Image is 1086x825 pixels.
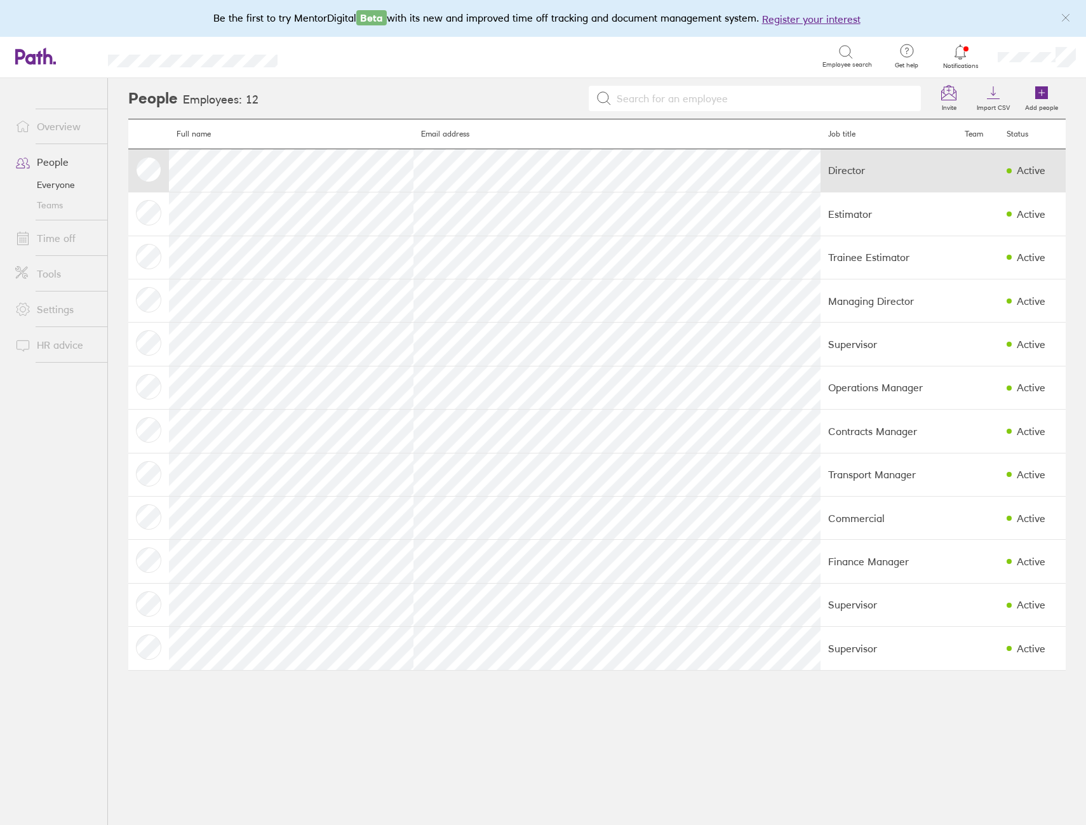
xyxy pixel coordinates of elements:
h2: People [128,78,178,119]
a: Add people [1017,78,1066,119]
div: Active [1017,252,1045,263]
a: Teams [5,195,107,215]
div: Be the first to try MentorDigital with its new and improved time off tracking and document manage... [213,10,873,27]
td: Supervisor [821,323,956,366]
div: Active [1017,164,1045,176]
td: Transport Manager [821,453,956,496]
div: Active [1017,643,1045,654]
div: Active [1017,513,1045,524]
span: Get help [886,62,927,69]
label: Add people [1017,100,1066,112]
td: Supervisor [821,627,956,670]
div: Active [1017,599,1045,610]
input: Search for an employee [612,86,914,111]
th: Email address [413,119,821,149]
div: Active [1017,556,1045,567]
a: Everyone [5,175,107,195]
a: Invite [928,78,969,119]
td: Trainee Estimator [821,236,956,279]
div: Active [1017,339,1045,350]
th: Status [999,119,1066,149]
label: Import CSV [969,100,1017,112]
th: Full name [169,119,413,149]
a: Overview [5,114,107,139]
td: Supervisor [821,583,956,626]
div: Search [312,50,344,62]
a: Tools [5,261,107,286]
div: Active [1017,469,1045,480]
span: Beta [356,10,387,25]
a: Settings [5,297,107,322]
td: Contracts Manager [821,410,956,453]
td: Finance Manager [821,540,956,583]
a: Import CSV [969,78,1017,119]
button: Register your interest [762,11,861,27]
th: Job title [821,119,956,149]
div: Active [1017,382,1045,393]
a: HR advice [5,332,107,358]
a: Notifications [940,43,981,70]
label: Invite [934,100,964,112]
td: Managing Director [821,279,956,323]
td: Estimator [821,192,956,236]
td: Director [821,149,956,192]
div: Active [1017,295,1045,307]
a: People [5,149,107,175]
span: Notifications [940,62,981,70]
td: Operations Manager [821,366,956,409]
span: Employee search [822,61,872,69]
td: Commercial [821,497,956,540]
div: Active [1017,426,1045,437]
div: Active [1017,208,1045,220]
a: Time off [5,225,107,251]
h3: Employees: 12 [183,93,258,107]
th: Team [957,119,999,149]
